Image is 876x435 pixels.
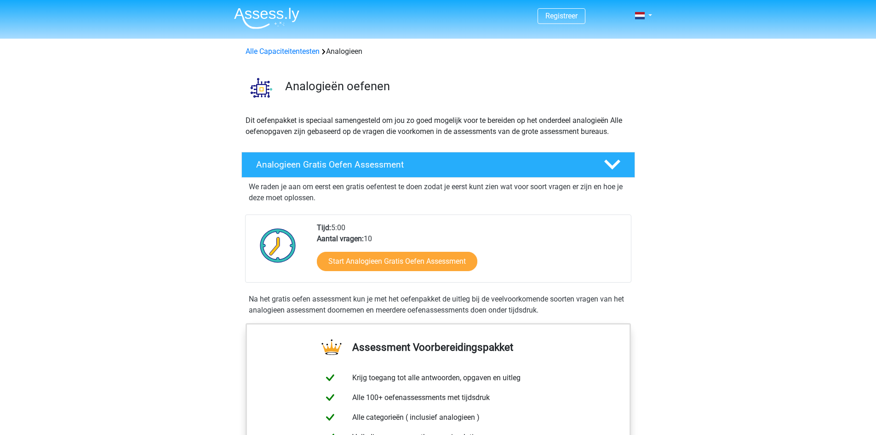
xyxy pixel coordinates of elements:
[238,152,639,178] a: Analogieen Gratis Oefen Assessment
[285,79,628,93] h3: Analogieën oefenen
[310,222,630,282] div: 5:00 10
[249,181,628,203] p: We raden je aan om eerst een gratis oefentest te doen zodat je eerst kunt zien wat voor soort vra...
[317,252,477,271] a: Start Analogieen Gratis Oefen Assessment
[317,223,331,232] b: Tijd:
[246,47,320,56] a: Alle Capaciteitentesten
[234,7,299,29] img: Assessly
[255,222,301,268] img: Klok
[242,68,281,107] img: analogieen
[246,115,631,137] p: Dit oefenpakket is speciaal samengesteld om jou zo goed mogelijk voor te bereiden op het onderdee...
[317,234,364,243] b: Aantal vragen:
[545,12,578,20] a: Registreer
[256,159,589,170] h4: Analogieen Gratis Oefen Assessment
[245,294,631,316] div: Na het gratis oefen assessment kun je met het oefenpakket de uitleg bij de veelvoorkomende soorte...
[242,46,635,57] div: Analogieen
